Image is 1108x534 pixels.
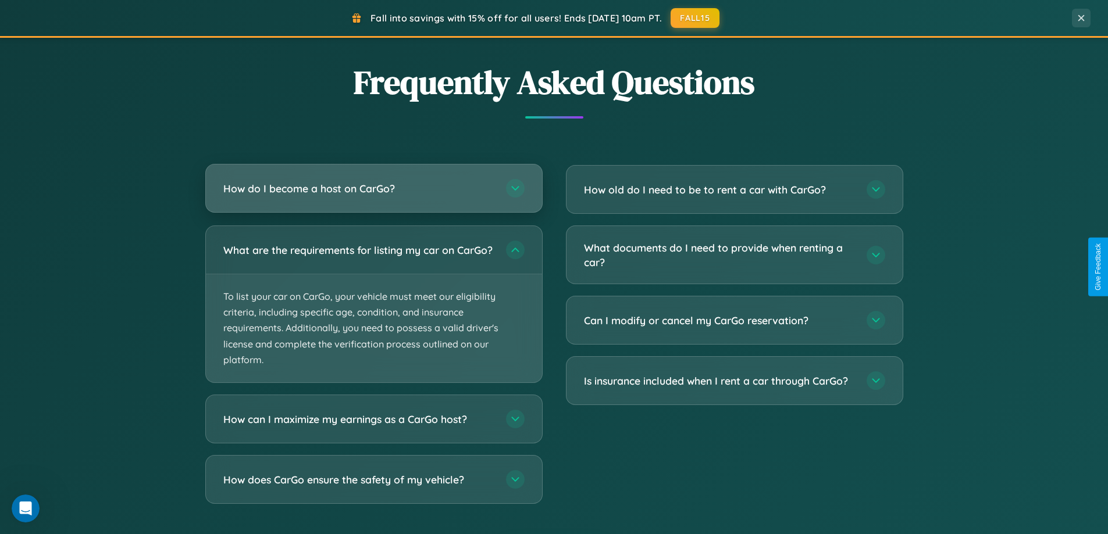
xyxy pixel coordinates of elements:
[223,472,494,487] h3: How does CarGo ensure the safety of my vehicle?
[671,8,719,28] button: FALL15
[205,60,903,105] h2: Frequently Asked Questions
[370,12,662,24] span: Fall into savings with 15% off for all users! Ends [DATE] 10am PT.
[584,313,855,328] h3: Can I modify or cancel my CarGo reservation?
[223,181,494,196] h3: How do I become a host on CarGo?
[584,374,855,388] h3: Is insurance included when I rent a car through CarGo?
[1094,243,1102,291] div: Give Feedback
[223,412,494,427] h3: How can I maximize my earnings as a CarGo host?
[223,243,494,257] h3: What are the requirements for listing my car on CarGo?
[12,494,40,522] iframe: Intercom live chat
[206,274,542,382] p: To list your car on CarGo, your vehicle must meet our eligibility criteria, including specific ag...
[584,241,855,269] h3: What documents do I need to provide when renting a car?
[584,182,855,197] h3: How old do I need to be to rent a car with CarGo?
